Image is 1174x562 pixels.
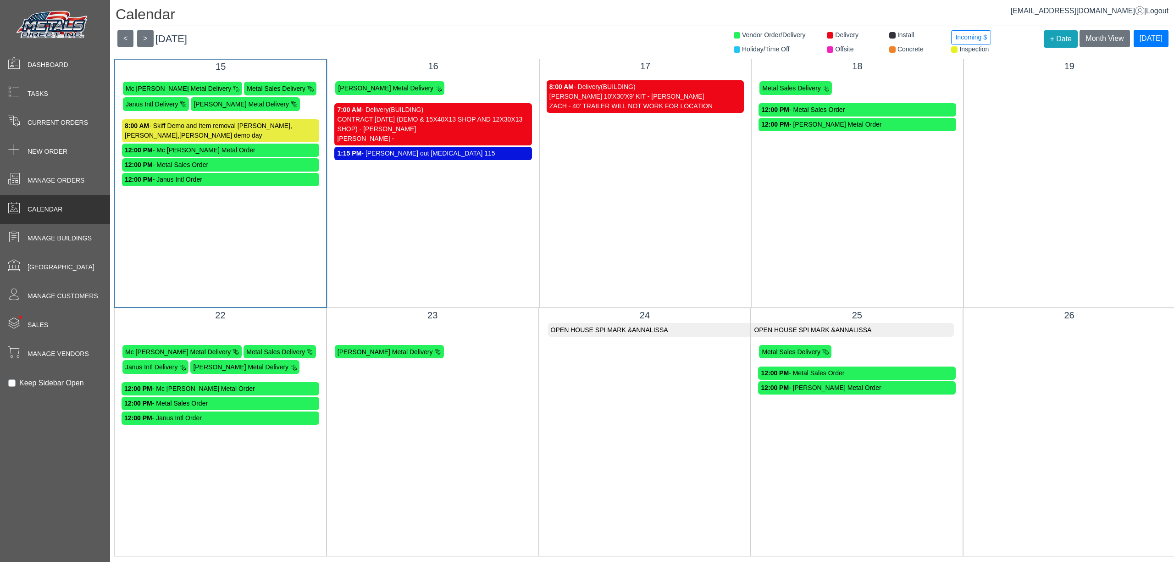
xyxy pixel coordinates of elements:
div: 25 [758,308,956,322]
button: Month View [1080,30,1130,47]
div: 16 [334,59,532,73]
div: 17 [547,59,744,73]
span: Metal Sales Delivery [246,348,305,355]
span: [GEOGRAPHIC_DATA] [28,262,94,272]
strong: 7:00 AM [337,106,361,113]
strong: 12:00 PM [125,161,153,168]
div: - Skiff Demo and Item removal [PERSON_NAME],[PERSON_NAME],[PERSON_NAME] demo day [125,121,316,140]
span: Install [897,31,914,39]
div: CONTRACT [DATE] (DEMO & 15X40X13 SHOP AND 12X30X13 SHOP) - [PERSON_NAME] [337,115,529,134]
span: Month View [1085,34,1124,42]
div: | [1011,6,1168,17]
span: [PERSON_NAME] Metal Delivery [338,348,433,355]
strong: 1:15 PM [337,150,361,157]
strong: 8:00 AM [549,83,574,90]
div: - Metal Sales Order [761,105,953,115]
strong: 8:00 AM [125,122,149,129]
div: - [PERSON_NAME] Metal Order [761,120,953,129]
span: Offsite [835,45,853,53]
span: OPEN HOUSE SPI MARK &ANNALISSA [754,326,871,334]
span: Sales [28,320,48,330]
button: < [117,30,133,47]
button: + Date [1044,30,1078,48]
span: Manage Vendors [28,349,89,359]
div: 15 [122,60,319,73]
span: New Order [28,147,67,156]
span: Vendor Order/Delivery [742,31,806,39]
strong: 12:00 PM [761,106,789,113]
div: - Mc [PERSON_NAME] Metal Order [124,384,316,394]
strong: 12:00 PM [124,400,152,407]
h1: Calendar [116,6,1174,26]
strong: 12:00 PM [125,146,153,154]
span: [PERSON_NAME] Metal Delivery [194,100,289,108]
span: Metal Sales Delivery [762,84,821,92]
div: [PERSON_NAME] - [337,134,529,144]
span: Concrete [897,45,924,53]
span: [DATE] [155,33,187,45]
img: Metals Direct Inc Logo [14,8,92,42]
div: - Janus Intl Order [125,175,316,184]
div: 19 [971,59,1168,73]
span: Inspection [959,45,989,53]
span: Calendar [28,205,62,214]
div: 18 [759,59,956,73]
div: - Delivery [337,105,529,115]
button: > [137,30,153,47]
span: Tasks [28,89,48,99]
div: 26 [970,308,1168,322]
a: [EMAIL_ADDRESS][DOMAIN_NAME] [1011,7,1144,15]
label: Keep Sidebar Open [19,378,84,389]
div: ZACH - 40' TRAILER WILL NOT WORK FOR LOCATION [549,101,741,111]
button: [DATE] [1134,30,1168,47]
span: (BUILDING) [601,83,635,90]
span: Current Orders [28,118,88,128]
div: 24 [546,308,744,322]
strong: 12:00 PM [761,369,789,377]
span: Logout [1146,7,1168,15]
span: Mc [PERSON_NAME] Metal Delivery [126,85,231,92]
span: Janus Intl Delivery [126,100,178,108]
span: Manage Orders [28,176,84,185]
div: - Mc [PERSON_NAME] Metal Order [125,145,316,155]
span: Manage Buildings [28,234,92,243]
span: (BUILDING) [389,106,423,113]
span: Metal Sales Delivery [762,348,820,355]
strong: 12:00 PM [124,385,152,392]
div: 23 [334,308,532,322]
strong: 12:00 PM [125,176,153,183]
span: OPEN HOUSE SPI MARK &ANNALISSA [551,326,668,334]
button: Incoming $ [951,30,991,45]
div: - [PERSON_NAME] Metal Order [761,383,953,393]
div: - [PERSON_NAME] out [MEDICAL_DATA] 115 [337,149,529,158]
div: - Delivery [549,82,741,92]
span: Janus Intl Delivery [125,363,177,371]
span: [PERSON_NAME] Metal Delivery [193,363,288,371]
span: • [9,302,32,332]
div: 22 [122,308,319,322]
div: - Metal Sales Order [124,399,316,408]
span: Holiday/Time Off [742,45,789,53]
span: [PERSON_NAME] Metal Delivery [338,84,433,92]
span: Manage Customers [28,291,98,301]
div: [PERSON_NAME] 10'X30'X9' KIT - [PERSON_NAME] [549,92,741,101]
span: Mc [PERSON_NAME] Metal Delivery [125,348,231,355]
div: - Metal Sales Order [761,368,953,378]
strong: 12:00 PM [761,384,789,391]
span: Dashboard [28,60,68,70]
strong: 12:00 PM [124,414,152,422]
span: Metal Sales Delivery [247,85,305,92]
div: - Janus Intl Order [124,413,316,423]
div: - Metal Sales Order [125,160,316,170]
span: Delivery [835,31,858,39]
strong: 12:00 PM [761,121,789,128]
